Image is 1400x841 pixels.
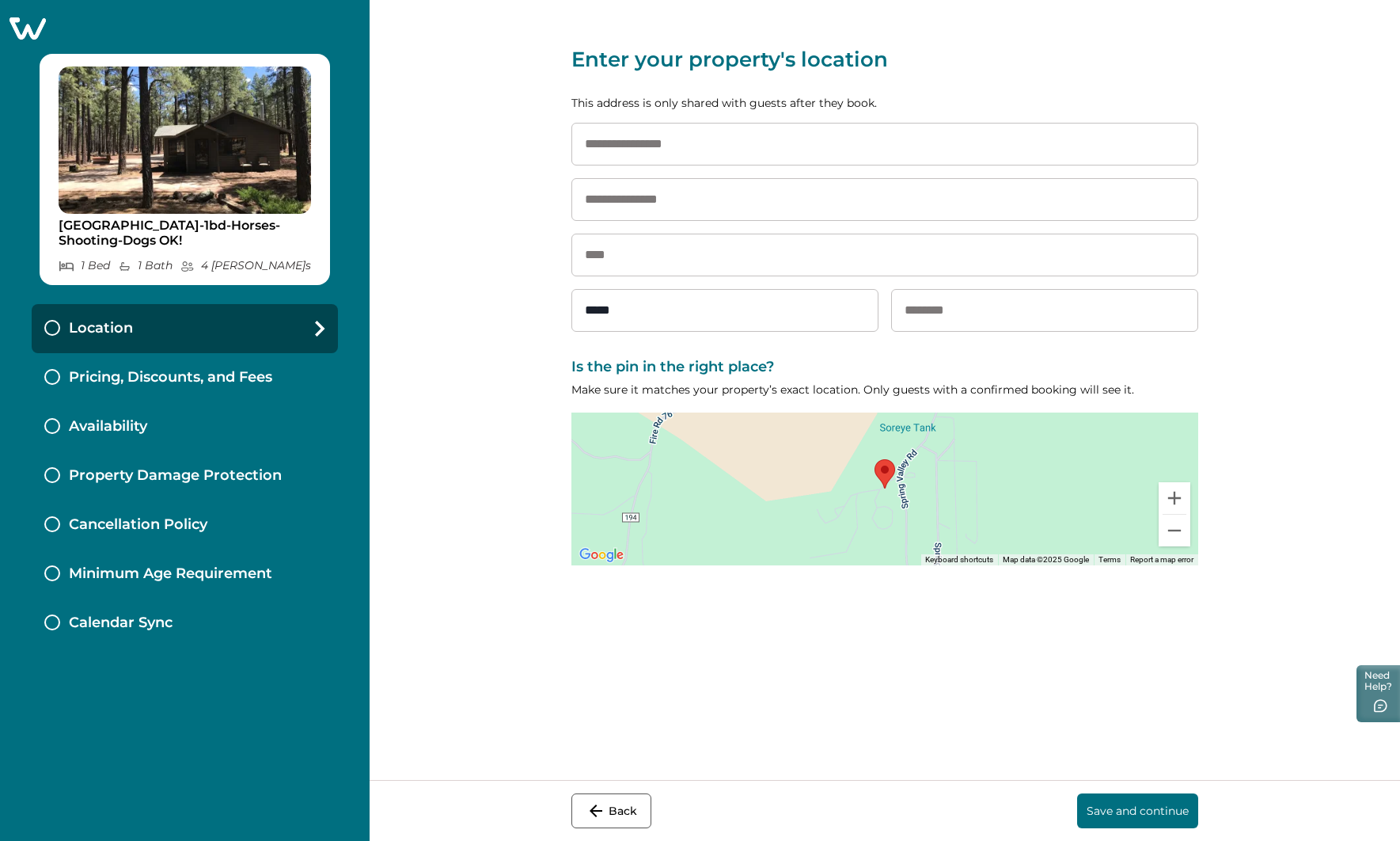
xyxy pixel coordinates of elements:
[118,259,173,272] p: 1 Bath
[69,369,272,386] p: Pricing, Discounts, and Fees
[575,545,628,565] a: Open this area in Google Maps (opens a new window)
[571,48,1198,73] p: Enter your property's location
[180,259,311,272] p: 4 [PERSON_NAME] s
[1098,555,1121,564] a: Terms
[69,565,272,583] p: Minimum Age Requirement
[1130,555,1193,564] a: Report a map error
[575,545,628,565] img: Google
[69,467,282,485] p: Property Damage Protection
[69,320,133,337] p: Location
[1077,793,1198,828] button: Save and continue
[571,97,1198,110] p: This address is only shared with guests after they book.
[571,383,1198,397] p: Make sure it matches your property’s exact location. Only guests with a confirmed booking will se...
[59,218,311,249] p: [GEOGRAPHIC_DATA]-1bd-Horses-Shooting-Dogs OK!
[571,793,651,828] button: Back
[59,259,110,272] p: 1 Bed
[1159,482,1190,514] button: Zoom in
[1159,515,1190,546] button: Zoom out
[59,67,311,214] img: propertyImage_Grand Canyon Cottage-1bd-Horses-Shooting-Dogs OK!
[571,359,1189,376] label: Is the pin in the right place?
[69,418,147,436] p: Availability
[1003,555,1089,564] span: Map data ©2025 Google
[69,516,207,534] p: Cancellation Policy
[69,615,173,632] p: Calendar Sync
[925,554,993,565] button: Keyboard shortcuts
